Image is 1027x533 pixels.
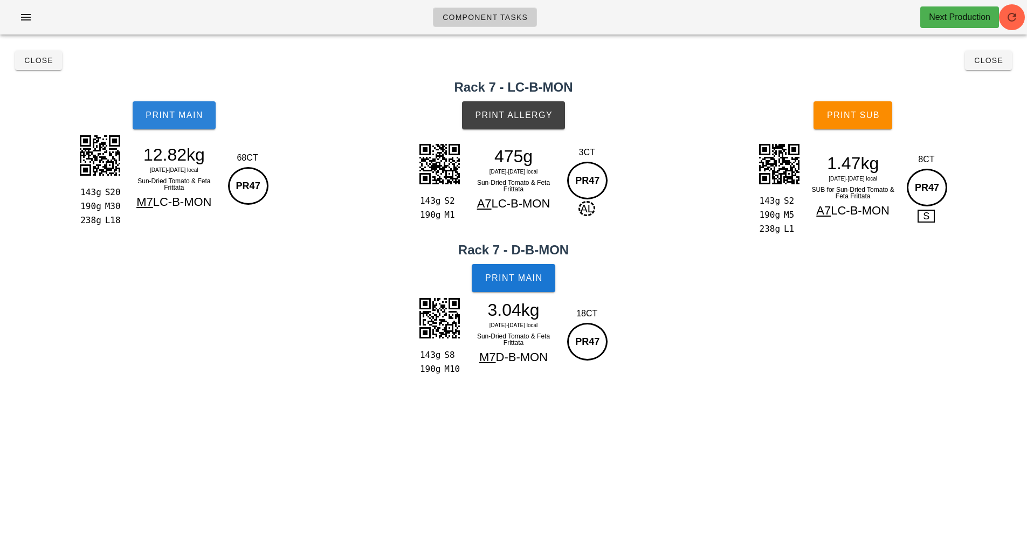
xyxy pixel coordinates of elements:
div: 18CT [564,307,609,320]
div: 190g [418,208,440,222]
div: 238g [78,213,100,227]
div: S2 [440,194,462,208]
h2: Rack 7 - LC-B-MON [6,78,1021,97]
span: A7 [816,204,831,217]
span: LC-B-MON [492,197,550,210]
div: 190g [757,208,780,222]
button: Print Main [133,101,216,129]
div: S20 [101,185,123,199]
button: Print Sub [814,101,892,129]
img: w6e6AAAAAElFTkSuQmCC [412,137,466,191]
div: PR47 [567,162,608,199]
div: L1 [780,222,802,236]
div: SUB for Sun-Dried Tomato & Feta Frittata [806,184,900,202]
span: M7 [136,195,153,209]
span: A7 [477,197,492,210]
span: [DATE]-[DATE] local [490,169,538,175]
span: D-B-MON [496,350,548,364]
span: AL [578,201,595,216]
a: Component Tasks [433,8,537,27]
span: [DATE]-[DATE] local [490,322,538,328]
div: Next Production [929,11,990,24]
span: Component Tasks [442,13,528,22]
div: S2 [780,194,802,208]
div: S8 [440,348,462,362]
button: Print Main [472,264,555,292]
div: 238g [757,222,780,236]
div: 190g [78,199,100,213]
span: LC-B-MON [153,195,212,209]
span: Print Sub [826,110,880,120]
div: PR47 [567,323,608,361]
div: 3.04kg [467,302,561,318]
div: 68CT [225,151,270,164]
div: PR47 [228,167,268,205]
h2: Rack 7 - D-B-MON [6,240,1021,260]
div: M10 [440,362,462,376]
span: LC-B-MON [831,204,890,217]
div: 475g [467,148,561,164]
div: 190g [418,362,440,376]
div: M30 [101,199,123,213]
div: 1.47kg [806,155,900,171]
span: [DATE]-[DATE] local [829,176,877,182]
img: 8hKsCSbojkssJYGQGIOcQ4KtwaKshRBVRejEhNzLp1YlKAqkJauSpEa8GxaMGQxNyI0BSHMHKCgENyniFEKZts4fAlkL2rvJT... [412,291,466,345]
span: Close [24,56,53,65]
span: [DATE]-[DATE] local [150,167,198,173]
button: Close [15,51,62,70]
div: L18 [101,213,123,227]
div: M1 [440,208,462,222]
div: Sun-Dried Tomato & Feta Frittata [467,177,561,195]
div: 8CT [904,153,949,166]
button: Close [965,51,1012,70]
span: Print Main [145,110,203,120]
div: PR47 [907,169,947,206]
div: 143g [78,185,100,199]
img: akP2J9MBpeowtlNXF6KKTSLSQApfTWEg9xAuH52oWUGadDQpkQxRx09SvsimUr1veJCZeetEHS0JNPWhyShayUAC6sidOhGb2... [73,128,127,182]
div: 143g [757,194,780,208]
span: M7 [479,350,496,364]
div: 3CT [564,146,609,159]
span: Print Allergy [474,110,553,120]
span: S [918,210,935,223]
span: Print Main [485,273,543,283]
div: Sun-Dried Tomato & Feta Frittata [467,331,561,348]
div: 12.82kg [127,147,221,163]
div: Sun-Dried Tomato & Feta Frittata [127,176,221,193]
div: 143g [418,348,440,362]
div: M5 [780,208,802,222]
span: Close [974,56,1003,65]
img: dc8QAmzWUeB2QtQD1cs5+6t1qex8wLfoSSdG7mIrhBxC1qgdkbonqUsh5IZACDG6LJKdWbOGwJJlrR2VnyIIhBCC0sY1IWQj2... [752,137,806,191]
div: 143g [418,194,440,208]
button: Print Allergy [462,101,565,129]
